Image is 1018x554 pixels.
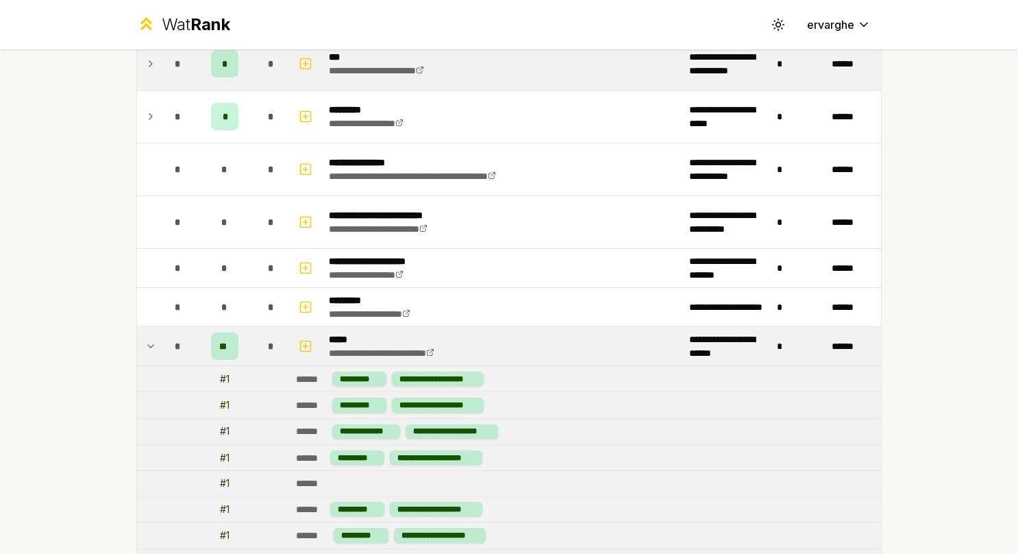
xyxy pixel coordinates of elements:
div: # 1 [220,503,229,516]
div: # 1 [220,372,229,386]
div: # 1 [220,451,229,465]
div: # 1 [220,477,229,490]
span: ervarghe [807,16,854,33]
div: # 1 [220,424,229,438]
div: Wat [162,14,230,36]
button: ervarghe [796,12,882,37]
div: # 1 [220,529,229,542]
span: Rank [190,14,230,34]
div: # 1 [220,398,229,412]
a: WatRank [136,14,230,36]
